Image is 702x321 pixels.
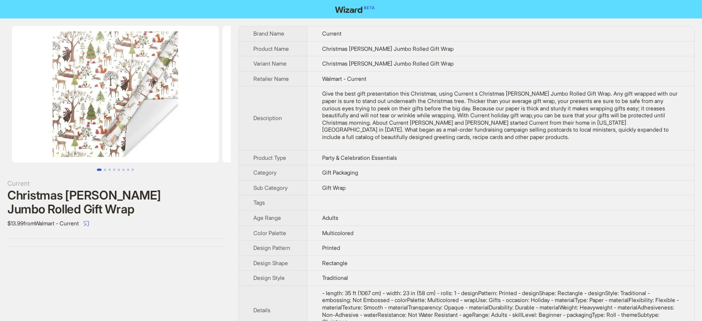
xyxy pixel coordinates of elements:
[253,115,282,121] span: Description
[322,60,454,67] span: Christmas [PERSON_NAME] Jumbo Rolled Gift Wrap
[253,199,265,206] span: Tags
[122,169,125,171] button: Go to slide 6
[322,274,348,281] span: Traditional
[12,26,219,163] img: Christmas Woods Jumbo Rolled Gift Wrap Christmas Woods Jumbo Rolled Gift Wrap image 1
[118,169,120,171] button: Go to slide 5
[253,260,288,266] span: Design Shape
[253,214,281,221] span: Age Range
[253,307,270,314] span: Details
[322,75,366,82] span: Walmart - Current
[322,230,354,236] span: Multicolored
[132,169,134,171] button: Go to slide 8
[7,188,223,216] div: Christmas [PERSON_NAME] Jumbo Rolled Gift Wrap
[7,216,223,231] div: $13.99 from Walmart - Current
[253,184,288,191] span: Sub Category
[253,75,289,82] span: Retailer Name
[222,26,429,163] img: Christmas Woods Jumbo Rolled Gift Wrap Christmas Woods Jumbo Rolled Gift Wrap image 2
[113,169,115,171] button: Go to slide 4
[253,169,276,176] span: Category
[84,221,89,226] span: select
[253,230,286,236] span: Color Palette
[253,30,284,37] span: Brand Name
[322,154,397,161] span: Party & Celebration Essentials
[322,244,340,251] span: Printed
[253,274,285,281] span: Design Style
[322,184,346,191] span: Gift Wrap
[253,154,286,161] span: Product Type
[322,45,454,52] span: Christmas [PERSON_NAME] Jumbo Rolled Gift Wrap
[127,169,129,171] button: Go to slide 7
[253,244,290,251] span: Design Pattern
[7,178,223,188] div: Current
[322,169,358,176] span: Gift Packaging
[253,60,287,67] span: Variant Name
[322,30,342,37] span: Current
[253,45,289,52] span: Product Name
[97,169,102,171] button: Go to slide 1
[108,169,111,171] button: Go to slide 3
[322,214,338,221] span: Adults
[322,260,348,266] span: Rectangle
[322,90,679,140] div: Give the best gift presentation this Christmas, using Current s Christmas Woods Jumbo Rolled Gift...
[104,169,106,171] button: Go to slide 2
